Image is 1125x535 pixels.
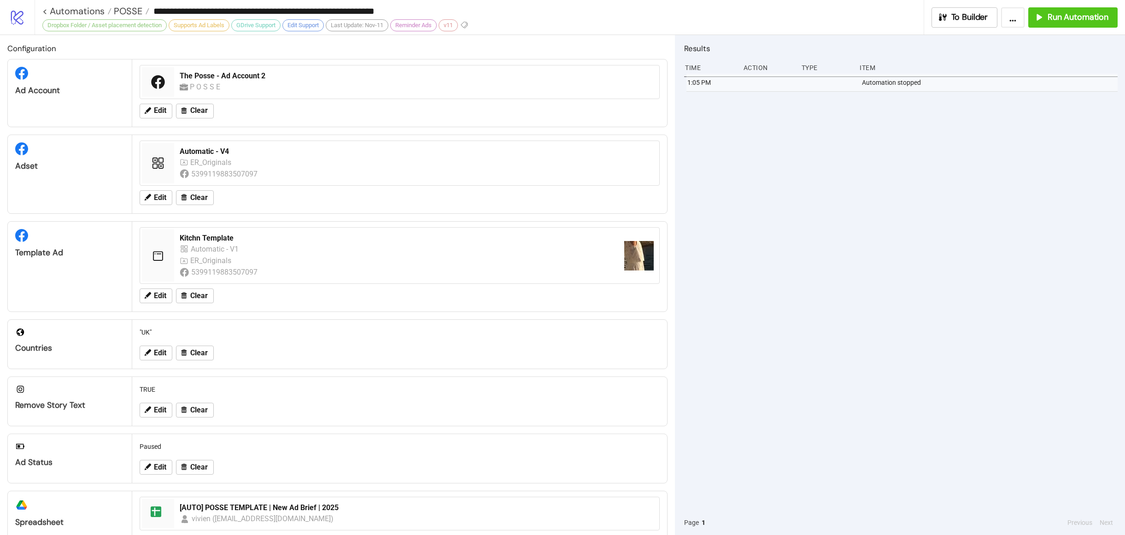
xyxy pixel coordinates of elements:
span: Edit [154,194,166,202]
span: Edit [154,106,166,115]
button: Edit [140,190,172,205]
div: vivien ([EMAIL_ADDRESS][DOMAIN_NAME]) [192,513,334,524]
button: Edit [140,460,172,475]
button: Clear [176,190,214,205]
button: Edit [140,288,172,303]
div: Template Ad [15,247,124,258]
button: Clear [176,346,214,360]
div: TRUE [136,381,663,398]
div: Supports Ad Labels [169,19,229,31]
div: 5399119883507097 [191,168,259,180]
button: 1 [699,517,708,528]
button: To Builder [932,7,998,28]
button: Next [1097,517,1116,528]
div: Edit Support [282,19,324,31]
div: 5399119883507097 [191,266,259,278]
div: Spreadsheet [15,517,124,528]
span: Clear [190,349,208,357]
span: Page [684,517,699,528]
h2: Configuration [7,42,668,54]
button: Edit [140,403,172,417]
a: POSSE [111,6,149,16]
div: Reminder Ads [390,19,437,31]
div: Action [743,59,794,76]
div: Automation stopped [861,74,1120,91]
div: Automatic - V1 [191,243,240,255]
div: Item [859,59,1118,76]
span: Edit [154,463,166,471]
span: Clear [190,463,208,471]
button: Clear [176,104,214,118]
div: Time [684,59,736,76]
button: Clear [176,460,214,475]
span: Clear [190,406,208,414]
div: 1:05 PM [686,74,738,91]
span: POSSE [111,5,142,17]
div: Automatic - V4 [180,147,654,157]
div: Remove Story Text [15,400,124,411]
div: Type [801,59,852,76]
div: "UK" [136,323,663,341]
span: Clear [190,194,208,202]
div: The Posse - Ad Account 2 [180,71,654,81]
div: Last Update: Nov-11 [326,19,388,31]
a: < Automations [42,6,111,16]
span: Clear [190,106,208,115]
div: Countries [15,343,124,353]
div: v11 [439,19,458,31]
div: Ad Status [15,457,124,468]
div: Paused [136,438,663,455]
div: [AUTO] POSSE TEMPLATE | New Ad Brief | 2025 [180,503,654,513]
div: Kitchn Template [180,233,617,243]
div: ER_Originals [190,255,234,266]
span: To Builder [951,12,988,23]
button: Run Automation [1028,7,1118,28]
button: Previous [1065,517,1095,528]
img: https://scontent.fmnl25-1.fna.fbcdn.net/v/t15.13418-10/505411614_1448313389527926_473747427658521... [624,241,654,270]
div: GDrive Support [231,19,281,31]
div: ER_Originals [190,157,234,168]
div: Adset [15,161,124,171]
span: Edit [154,406,166,414]
span: Clear [190,292,208,300]
div: P O S S E [190,81,223,93]
span: Run Automation [1048,12,1108,23]
h2: Results [684,42,1118,54]
div: Dropbox Folder / Asset placement detection [42,19,167,31]
button: Clear [176,403,214,417]
button: ... [1001,7,1025,28]
button: Clear [176,288,214,303]
button: Edit [140,104,172,118]
span: Edit [154,349,166,357]
button: Edit [140,346,172,360]
div: Ad Account [15,85,124,96]
span: Edit [154,292,166,300]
